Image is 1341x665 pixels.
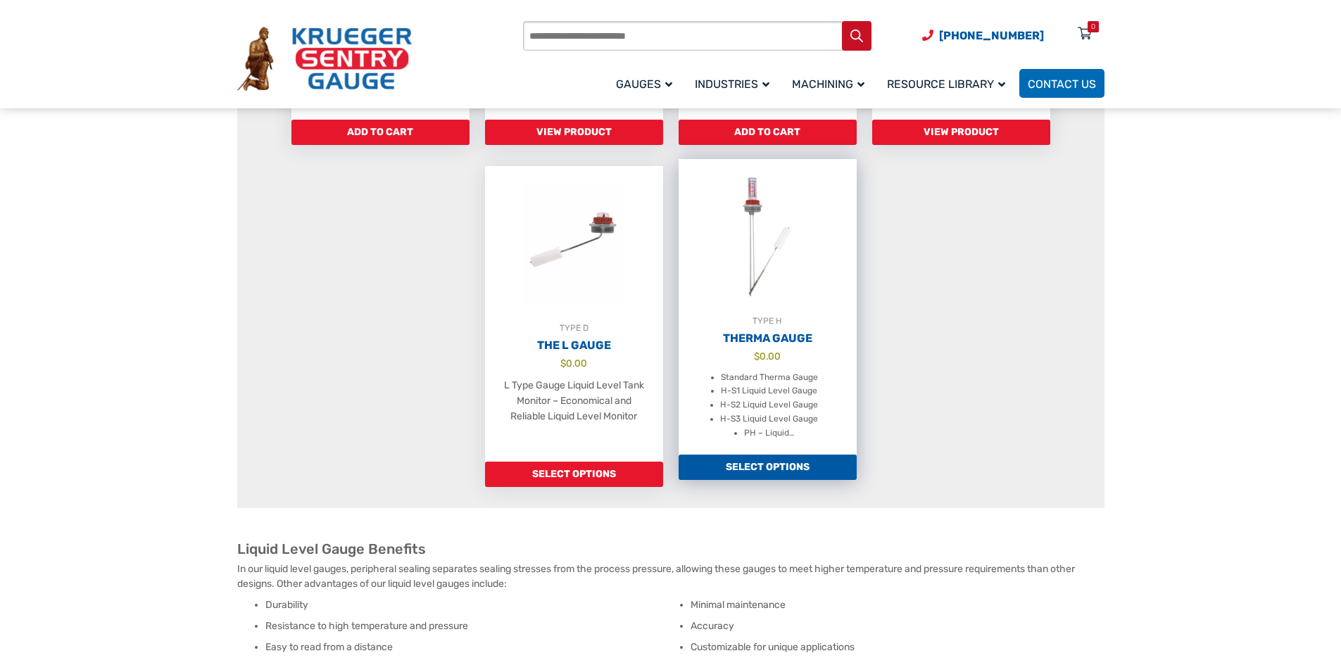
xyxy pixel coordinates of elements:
h2: Liquid Level Gauge Benefits [237,540,1104,558]
a: Add to cart: “Therma Gauge” [679,455,857,480]
li: Resistance to high temperature and pressure [265,619,679,633]
li: Durability [265,598,679,612]
span: $ [560,357,566,369]
li: Standard Therma Gauge [721,371,818,385]
span: Gauges [616,77,672,91]
li: Minimal maintenance [691,598,1104,612]
a: Add to cart: “PVG” [679,120,857,145]
p: In our liquid level gauges, peripheral sealing separates sealing stresses from the process pressu... [237,562,1104,591]
a: Add to cart: “Float-P1.5” [291,120,470,145]
div: TYPE D [485,321,663,335]
div: TYPE H [679,314,857,328]
a: Read more about “GFK Gauge” [485,120,663,145]
span: Machining [792,77,864,91]
a: TYPE HTherma Gauge $0.00 Standard Therma Gauge H-S1 Liquid Level Gauge H-S2 Liquid Level Gauge H-... [679,159,857,455]
h2: The L Gauge [485,338,663,353]
a: Gauges [607,67,686,100]
li: Easy to read from a distance [265,640,679,654]
li: H-S3 Liquid Level Gauge [720,412,818,426]
span: $ [754,350,760,362]
a: Contact Us [1019,69,1104,98]
span: Contact Us [1028,77,1096,91]
bdi: 0.00 [754,350,781,362]
a: Phone Number (920) 434-8860 [922,27,1044,44]
span: [PHONE_NUMBER] [939,29,1044,42]
div: 0 [1091,21,1095,32]
li: H-S1 Liquid Level Gauge [721,384,817,398]
a: TYPE DThe L Gauge $0.00 L Type Gauge Liquid Level Tank Monitor – Economical and Reliable Liquid L... [485,166,663,462]
img: Therma Gauge [679,159,857,314]
li: H-S2 Liquid Level Gauge [720,398,818,412]
li: Customizable for unique applications [691,640,1104,654]
span: Resource Library [887,77,1005,91]
img: The L Gauge [485,166,663,321]
a: Resource Library [879,67,1019,100]
a: Add to cart: “The L Gauge” [485,462,663,487]
p: L Type Gauge Liquid Level Tank Monitor – Economical and Reliable Liquid Level Monitor [499,378,649,424]
li: PH – Liquid… [744,426,794,441]
a: Machining [783,67,879,100]
a: Industries [686,67,783,100]
img: Krueger Sentry Gauge [237,27,412,91]
li: Accuracy [691,619,1104,633]
bdi: 0.00 [560,357,587,369]
a: Read more about “Remote Reading Gauge” [872,120,1050,145]
span: Industries [695,77,769,91]
h2: Therma Gauge [679,331,857,346]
